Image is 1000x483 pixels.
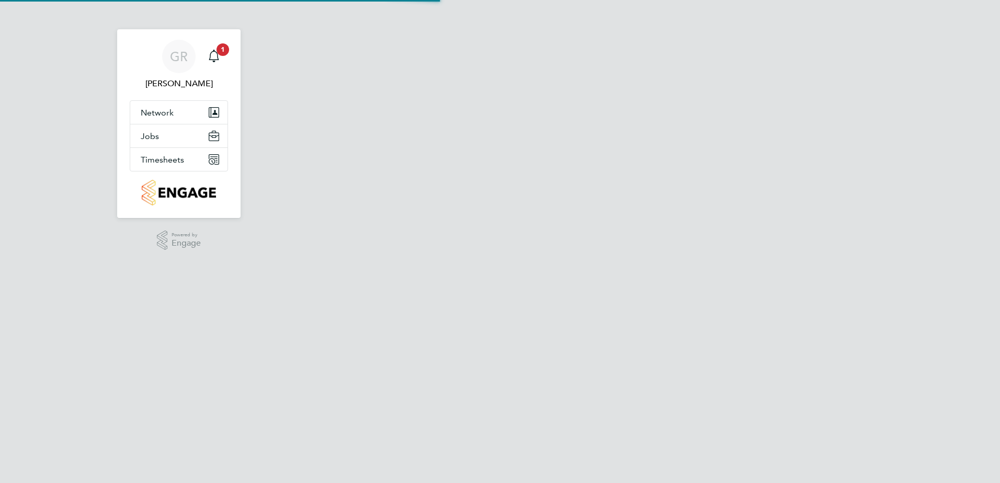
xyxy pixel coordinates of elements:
button: Jobs [130,124,228,147]
a: Go to home page [130,180,228,205]
span: 1 [217,43,229,56]
a: 1 [203,40,224,73]
a: GR[PERSON_NAME] [130,40,228,90]
button: Network [130,101,228,124]
span: Graham Richardson [130,77,228,90]
img: countryside-properties-logo-retina.png [142,180,215,205]
span: Network [141,108,174,118]
nav: Main navigation [117,29,241,218]
span: Engage [172,239,201,248]
span: GR [170,50,188,63]
span: Timesheets [141,155,184,165]
button: Timesheets [130,148,228,171]
span: Powered by [172,231,201,239]
span: Jobs [141,131,159,141]
a: Powered byEngage [157,231,201,250]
